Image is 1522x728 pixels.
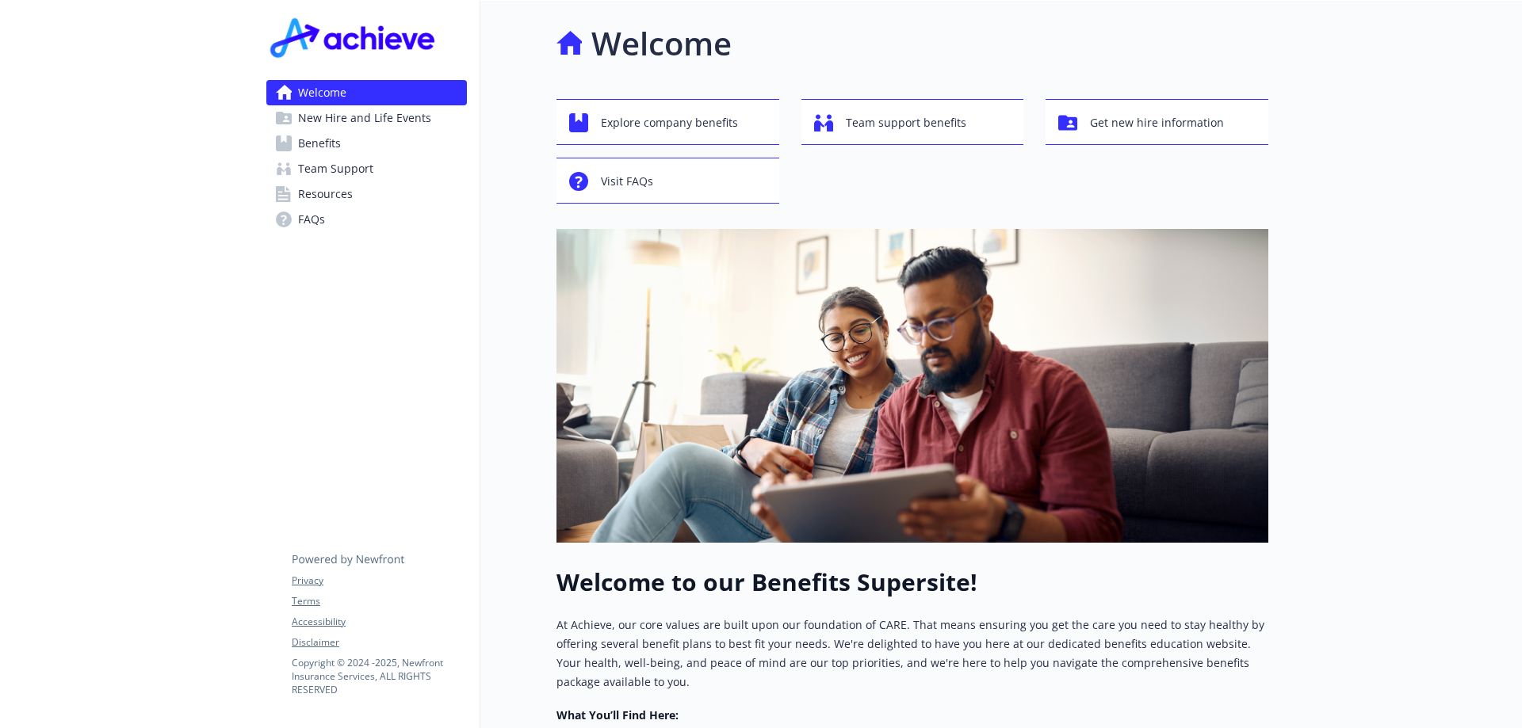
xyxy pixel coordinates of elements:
button: Visit FAQs [556,158,779,204]
span: Resources [298,181,353,207]
a: Accessibility [292,615,466,629]
span: FAQs [298,207,325,232]
img: overview page banner [556,229,1268,543]
h1: Welcome to our Benefits Supersite! [556,568,1268,597]
a: Welcome [266,80,467,105]
span: Get new hire information [1090,108,1224,138]
span: Explore company benefits [601,108,738,138]
strong: What You’ll Find Here: [556,707,679,722]
a: Disclaimer [292,635,466,650]
a: New Hire and Life Events [266,105,467,131]
p: Copyright © 2024 - 2025 , Newfront Insurance Services, ALL RIGHTS RESERVED [292,656,466,696]
span: Visit FAQs [601,166,653,196]
span: Welcome [298,80,346,105]
button: Get new hire information [1046,99,1268,145]
h1: Welcome [591,20,732,67]
span: Team Support [298,156,373,181]
span: Team support benefits [846,108,966,138]
a: Team Support [266,156,467,181]
button: Explore company benefits [556,99,779,145]
span: New Hire and Life Events [298,105,431,131]
a: Benefits [266,131,467,156]
p: At Achieve, our core values are built upon our foundation of CARE. That means ensuring you get th... [556,616,1268,692]
a: FAQs [266,207,467,232]
button: Team support benefits [801,99,1024,145]
a: Resources [266,181,467,207]
span: Benefits [298,131,341,156]
a: Terms [292,594,466,608]
a: Privacy [292,574,466,588]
